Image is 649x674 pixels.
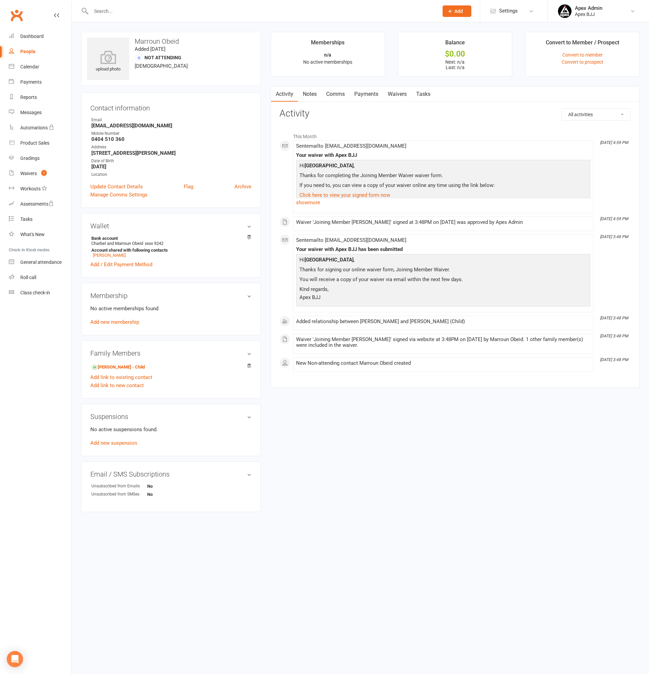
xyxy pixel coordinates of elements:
[90,440,137,446] a: Add new suspension
[20,275,36,280] div: Roll call
[91,123,251,129] strong: [EMAIL_ADDRESS][DOMAIN_NAME]
[90,381,144,389] a: Add link to new contact
[135,46,165,52] time: Added [DATE]
[9,75,71,90] a: Payments
[90,292,251,299] h3: Membership
[9,285,71,300] a: Class kiosk mode
[9,90,71,105] a: Reports
[90,235,251,259] li: Charbel and Marroun Obeid
[20,186,41,191] div: Workouts
[9,255,71,270] a: General attendance kiosk mode
[600,357,628,362] i: [DATE] 3:48 PM
[350,86,383,102] a: Payments
[145,241,163,246] span: xxxx 9242
[546,38,619,50] div: Convert to Member / Prospect
[20,232,45,237] div: What's New
[9,212,71,227] a: Tasks
[20,201,54,207] div: Assessments
[90,413,251,420] h3: Suspensions
[90,191,148,199] a: Manage Comms Settings
[184,183,193,191] a: Flag
[445,38,465,50] div: Balance
[575,11,602,17] div: Apex BJJ
[9,120,71,135] a: Automations
[454,8,463,14] span: Add
[9,44,71,59] a: People
[499,3,518,19] span: Settings
[271,86,298,102] a: Activity
[20,64,39,69] div: Calendar
[298,86,321,102] a: Notes
[443,5,471,17] button: Add
[90,425,251,434] p: No active suspensions found.
[20,34,44,39] div: Dashboard
[600,334,628,338] i: [DATE] 3:48 PM
[558,4,572,18] img: thumb_image1745496852.png
[296,247,590,252] div: Your waiver with Apex BJJ has been submitted
[91,150,251,156] strong: [STREET_ADDRESS][PERSON_NAME]
[296,237,406,243] span: Sent email to [EMAIL_ADDRESS][DOMAIN_NAME]
[298,256,589,266] p: Hi ,
[91,117,251,123] div: Email
[87,38,255,45] h3: Marroun Obeid
[147,484,186,489] strong: No
[600,234,628,239] i: [DATE] 3:48 PM
[298,181,589,191] p: If you need to, you can view a copy of your waiver online any time using the link below:
[90,373,152,381] a: Add link to existing contact
[20,140,49,146] div: Product Sales
[91,491,147,498] div: Unsubscribed from SMSes
[20,171,37,176] div: Waivers
[9,135,71,151] a: Product Sales
[305,163,354,169] strong: [GEOGRAPHIC_DATA]
[296,319,590,324] div: Added relationship between [PERSON_NAME] and [PERSON_NAME] (Child)
[90,304,251,313] p: No active memberships found
[91,364,145,371] a: [PERSON_NAME] - Child
[600,216,628,221] i: [DATE] 4:59 PM
[321,86,350,102] a: Comms
[298,275,589,285] p: You will receive a copy of your waiver via email within the next few days.
[311,38,344,50] div: Memberships
[296,219,590,225] div: Waiver 'Joining Member [PERSON_NAME]' signed at 3:48PM on [DATE] was approved by Apex Admin
[91,136,251,142] strong: 0404 510 360
[296,360,590,366] div: New Non-attending contact Marroun Obeid created
[90,470,251,478] h3: Email / SMS Subscriptions
[91,483,147,489] div: Unsubscribed from Emails
[9,59,71,75] a: Calendar
[9,166,71,181] a: Waivers 1
[8,7,25,24] a: Clubworx
[298,162,589,171] p: Hi ,
[20,290,50,295] div: Class check-in
[9,181,71,196] a: Workouts
[305,257,354,263] strong: [GEOGRAPHIC_DATA]
[20,110,42,115] div: Messages
[20,125,48,130] div: Automations
[9,196,71,212] a: Assessments
[296,337,590,348] div: Waiver 'Joining Member [PERSON_NAME]' signed via website at 3:48PM on [DATE] by Marroun Obeid. 1 ...
[91,144,251,150] div: Address
[562,52,603,58] a: Convert to member
[296,198,590,207] a: show more
[600,140,628,145] i: [DATE] 4:59 PM
[9,227,71,242] a: What's New
[9,151,71,166] a: Gradings
[91,236,248,241] strong: Bank account
[20,216,32,222] div: Tasks
[20,79,42,85] div: Payments
[90,183,143,191] a: Update Contact Details
[298,266,589,275] p: Thanks for signing our online waiver form, Joining Member Waiver.
[411,86,435,102] a: Tasks
[296,143,406,149] span: Sent email to [EMAIL_ADDRESS][DOMAIN_NAME]
[89,6,434,16] input: Search...
[91,248,248,253] strong: Account shared with following contacts
[90,319,139,325] a: Add new membership
[20,155,40,161] div: Gradings
[90,260,152,269] a: Add / Edit Payment Method
[91,130,251,137] div: Mobile Number
[562,59,603,65] a: Convert to prospect
[91,171,251,178] div: Location
[279,108,631,119] h3: Activity
[41,170,47,176] span: 1
[279,129,631,140] li: This Month
[135,63,188,69] span: [DEMOGRAPHIC_DATA]
[20,49,36,54] div: People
